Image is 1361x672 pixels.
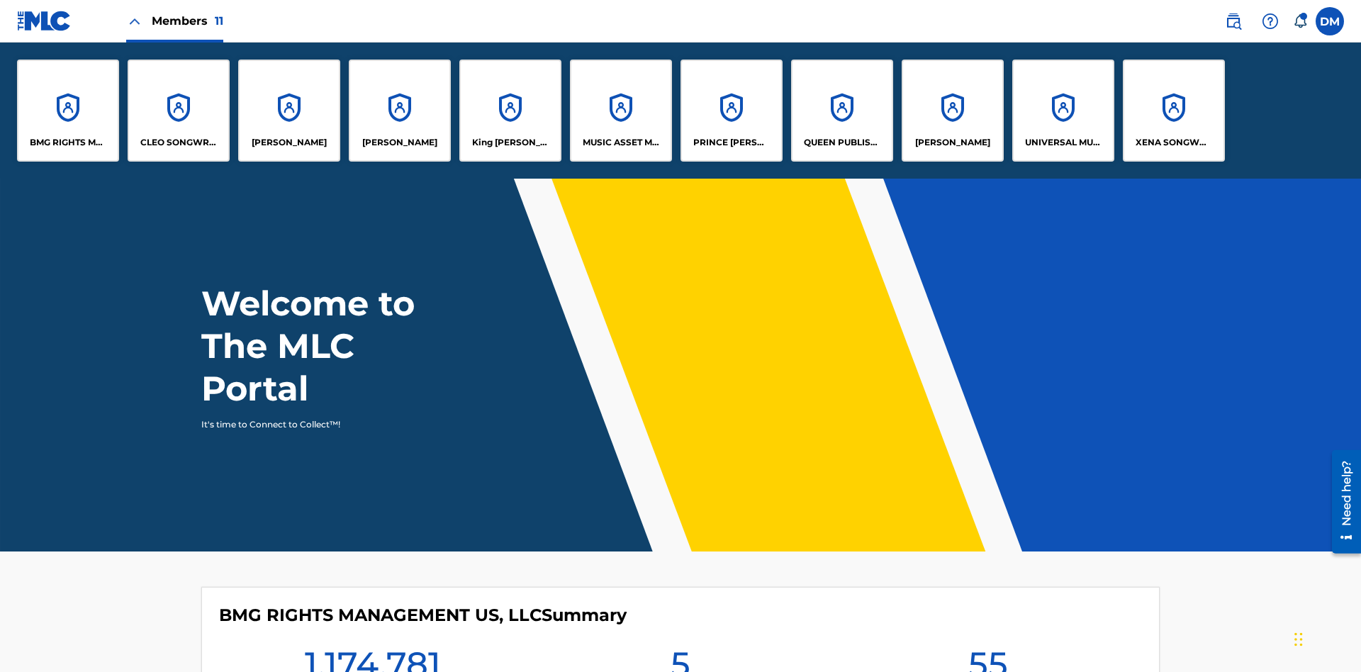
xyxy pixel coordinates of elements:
a: AccountsPRINCE [PERSON_NAME] [680,60,783,162]
p: BMG RIGHTS MANAGEMENT US, LLC [30,136,107,149]
a: Public Search [1219,7,1248,35]
div: Help [1256,7,1284,35]
a: AccountsXENA SONGWRITER [1123,60,1225,162]
iframe: Chat Widget [1290,604,1361,672]
img: help [1262,13,1279,30]
div: Drag [1294,618,1303,661]
p: QUEEN PUBLISHA [804,136,881,149]
p: RONALD MCTESTERSON [915,136,990,149]
p: XENA SONGWRITER [1136,136,1213,149]
h4: BMG RIGHTS MANAGEMENT US, LLC [219,605,627,626]
div: User Menu [1316,7,1344,35]
a: AccountsBMG RIGHTS MANAGEMENT US, LLC [17,60,119,162]
img: search [1225,13,1242,30]
iframe: Resource Center [1321,444,1361,561]
p: EYAMA MCSINGER [362,136,437,149]
img: MLC Logo [17,11,72,31]
p: PRINCE MCTESTERSON [693,136,771,149]
div: Notifications [1293,14,1307,28]
p: ELVIS COSTELLO [252,136,327,149]
a: Accounts[PERSON_NAME] [238,60,340,162]
a: AccountsKing [PERSON_NAME] [459,60,561,162]
a: AccountsQUEEN PUBLISHA [791,60,893,162]
p: MUSIC ASSET MANAGEMENT (MAM) [583,136,660,149]
a: AccountsMUSIC ASSET MANAGEMENT (MAM) [570,60,672,162]
a: Accounts[PERSON_NAME] [349,60,451,162]
p: It's time to Connect to Collect™! [201,418,447,431]
a: Accounts[PERSON_NAME] [902,60,1004,162]
span: 11 [215,14,223,28]
a: AccountsUNIVERSAL MUSIC PUB GROUP [1012,60,1114,162]
img: Close [126,13,143,30]
a: AccountsCLEO SONGWRITER [128,60,230,162]
p: CLEO SONGWRITER [140,136,218,149]
span: Members [152,13,223,29]
h1: Welcome to The MLC Portal [201,282,466,410]
p: UNIVERSAL MUSIC PUB GROUP [1025,136,1102,149]
p: King McTesterson [472,136,549,149]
